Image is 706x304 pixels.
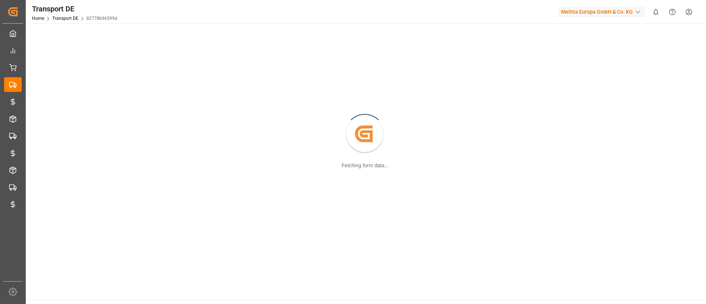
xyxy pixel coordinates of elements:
button: Melitta Europa GmbH & Co. KG [558,5,648,19]
div: Fetching form data... [342,162,389,169]
div: Transport DE [32,3,117,14]
a: Transport DE [52,16,78,21]
button: show 0 new notifications [648,4,664,20]
a: Home [32,16,44,21]
div: Melitta Europa GmbH & Co. KG [558,7,645,17]
button: Help Center [664,4,681,20]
